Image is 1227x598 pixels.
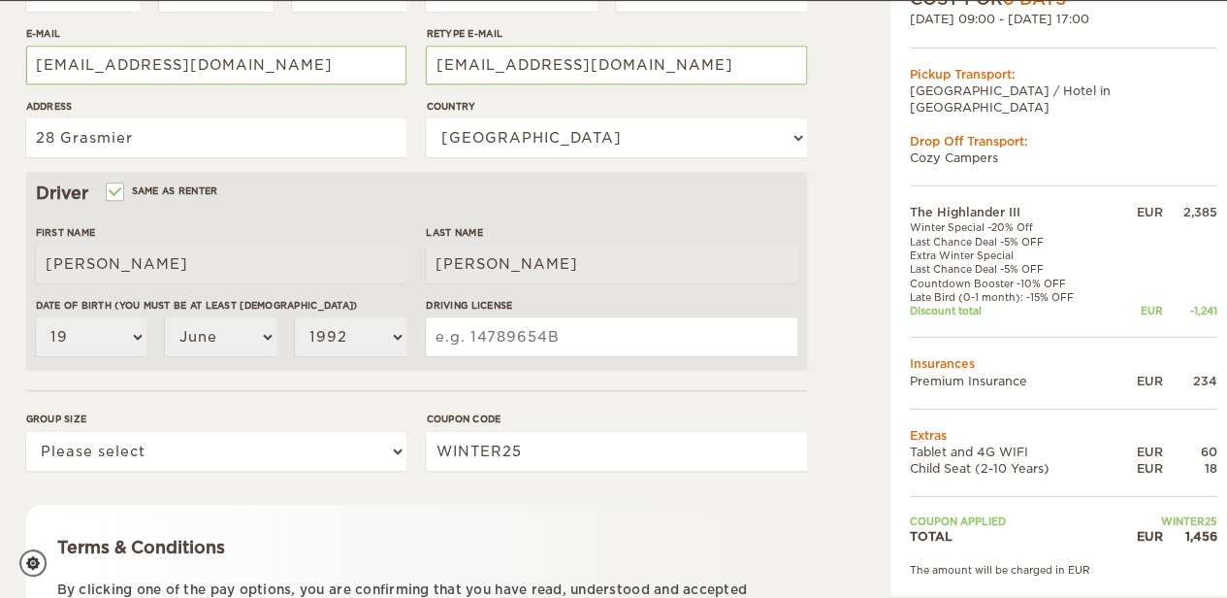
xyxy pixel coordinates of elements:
div: EUR [1115,204,1162,220]
label: Retype E-mail [426,26,806,41]
input: e.g. Street, City, Zip Code [26,118,406,157]
td: Child Seat (2-10 Years) [910,460,1116,477]
td: WINTER25 [1115,515,1216,528]
div: EUR [1115,443,1162,459]
input: e.g. 14789654B [426,317,796,356]
div: EUR [1115,372,1162,388]
td: Insurances [910,355,1217,372]
div: Drop Off Transport: [910,133,1217,149]
td: Cozy Campers [910,149,1217,166]
label: Group size [26,412,406,426]
label: Same as renter [108,182,218,200]
div: 234 [1163,372,1217,388]
td: Extra Winter Special [910,249,1116,262]
input: e.g. example@example.com [426,46,806,84]
label: E-mail [26,26,406,41]
div: The amount will be charged in EUR [910,562,1217,576]
div: EUR [1115,528,1162,545]
label: Driving License [426,298,796,313]
td: Late Bird (0-1 month): -15% OFF [910,289,1116,303]
td: TOTAL [910,528,1116,545]
td: Tablet and 4G WIFI [910,443,1116,459]
div: EUR [1115,460,1162,477]
input: e.g. example@example.com [26,46,406,84]
div: Pickup Transport: [910,65,1217,82]
label: Date of birth (You must be at least [DEMOGRAPHIC_DATA]) [36,298,406,313]
input: e.g. Smith [426,245,796,283]
td: Coupon applied [910,515,1116,528]
label: Country [426,99,806,114]
td: Last Chance Deal -5% OFF [910,234,1116,248]
label: Last Name [426,225,796,240]
div: Driver [36,182,797,205]
label: First Name [36,225,406,240]
td: Discount total [910,304,1116,317]
td: Countdown Booster -10% OFF [910,276,1116,289]
td: The Highlander III [910,204,1116,220]
label: Coupon code [426,412,806,426]
div: 18 [1163,460,1217,477]
td: Premium Insurance [910,372,1116,388]
div: 1,456 [1163,528,1217,545]
div: 2,385 [1163,204,1217,220]
a: Cookie settings [19,549,59,577]
input: Same as renter [108,187,120,200]
div: EUR [1115,304,1162,317]
div: 60 [1163,443,1217,459]
td: [GEOGRAPHIC_DATA] / Hotel in [GEOGRAPHIC_DATA] [910,82,1217,115]
div: -1,241 [1163,304,1217,317]
td: Last Chance Deal -5% OFF [910,262,1116,276]
div: [DATE] 09:00 - [DATE] 17:00 [910,11,1217,27]
input: e.g. William [36,245,406,283]
label: Address [26,99,406,114]
td: Extras [910,426,1217,443]
td: Winter Special -20% Off [910,220,1116,234]
div: Terms & Conditions [57,536,776,559]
